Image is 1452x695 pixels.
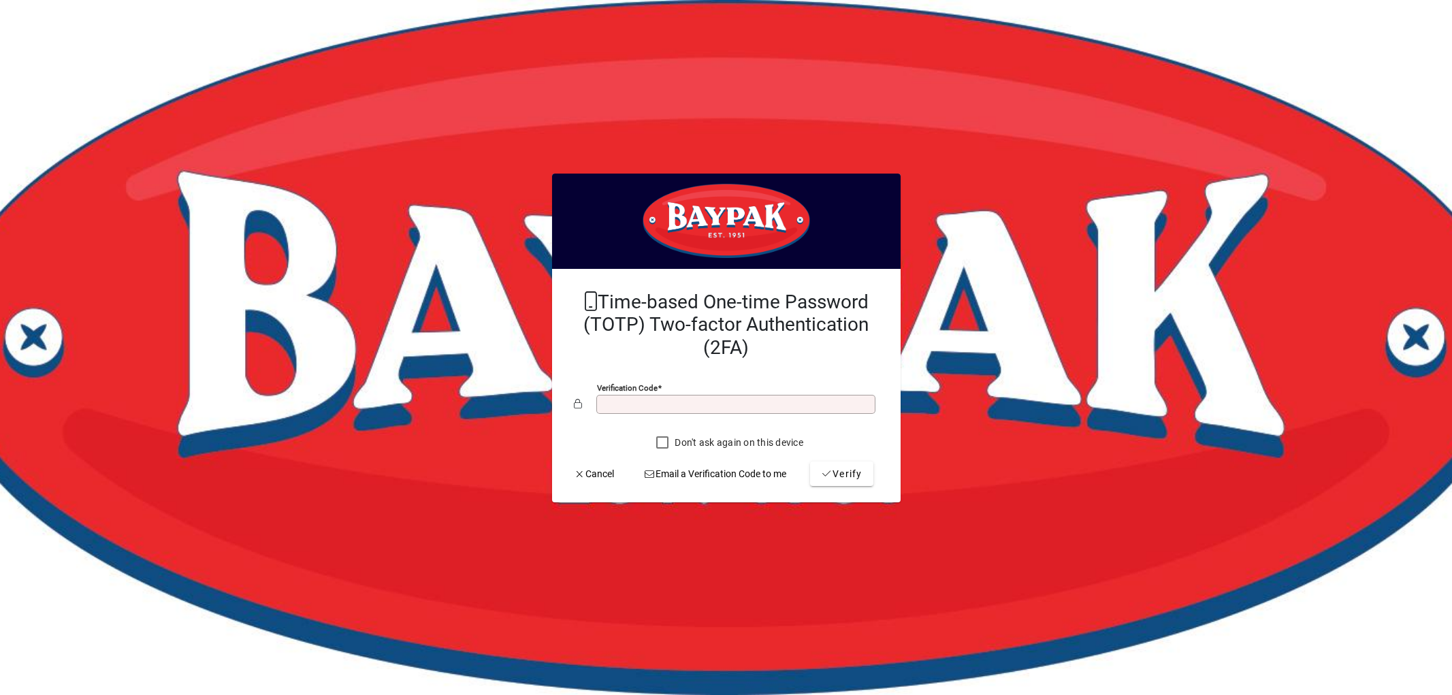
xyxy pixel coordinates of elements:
span: Verify [821,467,862,481]
label: Don't ask again on this device [672,436,803,449]
mat-label: Verification code [597,383,658,393]
button: Cancel [568,462,620,486]
button: Verify [810,462,873,486]
button: Email a Verification Code to me [638,462,792,486]
span: Cancel [574,467,615,481]
span: Email a Verification Code to me [643,467,786,481]
h2: Time-based One-time Password (TOTP) Two-factor Authentication (2FA) [574,291,879,359]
